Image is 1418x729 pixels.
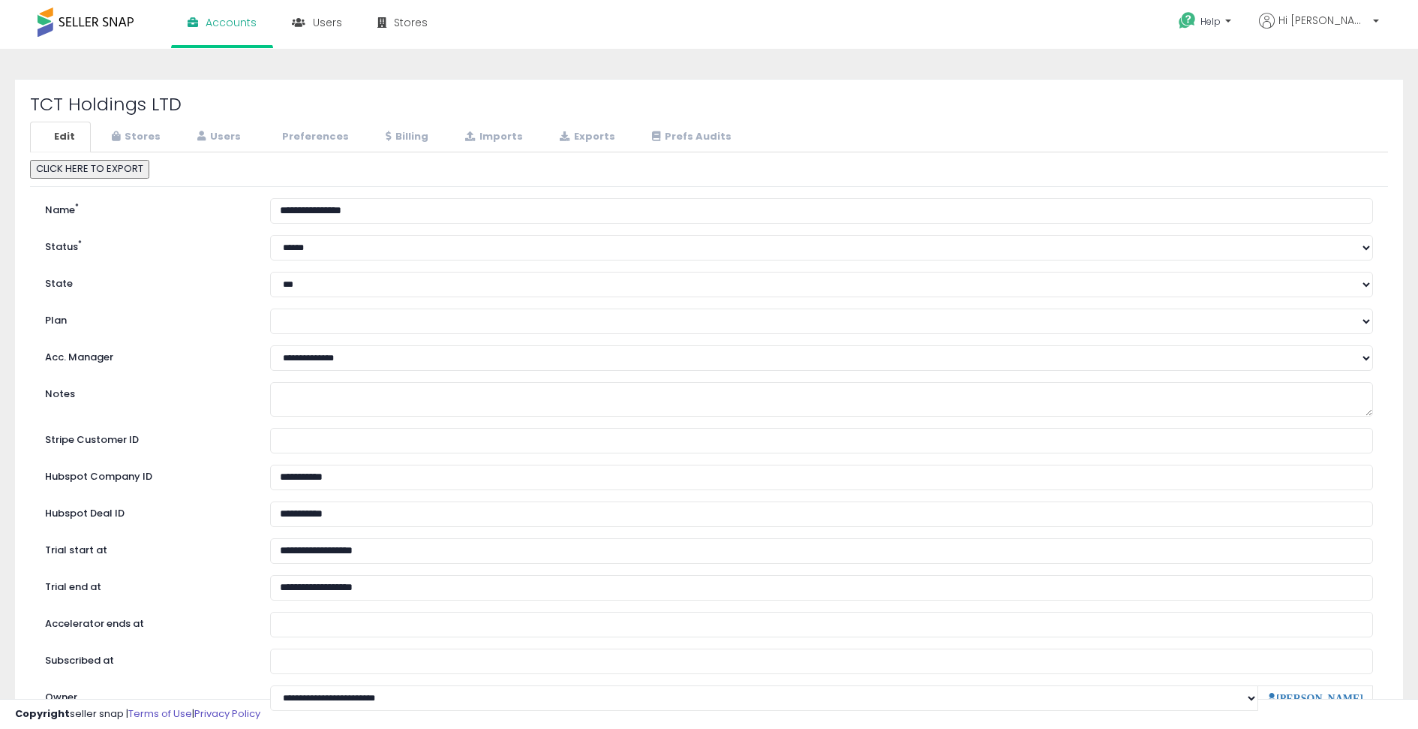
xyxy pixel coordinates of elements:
label: Trial end at [34,575,259,595]
a: Terms of Use [128,706,192,721]
label: Name [34,198,259,218]
label: Hubspot Deal ID [34,502,259,521]
label: Notes [34,382,259,402]
label: Hubspot Company ID [34,465,259,484]
a: Exports [540,122,631,152]
a: Imports [446,122,539,152]
span: Accounts [206,15,257,30]
label: Plan [34,309,259,328]
strong: Copyright [15,706,70,721]
span: Hi [PERSON_NAME] [1278,13,1368,28]
label: Owner [45,691,77,705]
a: Hi [PERSON_NAME] [1259,13,1379,47]
label: Subscribed at [34,649,259,668]
label: Trial start at [34,538,259,558]
a: Stores [92,122,176,152]
i: Get Help [1178,11,1197,30]
button: CLICK HERE TO EXPORT [30,160,149,179]
label: Stripe Customer ID [34,428,259,447]
a: [PERSON_NAME] [1267,693,1363,703]
a: Users [178,122,257,152]
div: seller snap | | [15,707,260,721]
span: Users [313,15,342,30]
a: Edit [30,122,91,152]
label: State [34,272,259,291]
label: Status [34,235,259,255]
a: Prefs Audits [632,122,747,152]
label: Accelerator ends at [34,612,259,631]
span: Stores [394,15,428,30]
a: Preferences [258,122,365,152]
a: Billing [366,122,444,152]
a: Privacy Policy [194,706,260,721]
span: Help [1200,15,1221,28]
label: Acc. Manager [34,345,259,365]
h2: TCT Holdings LTD [30,95,1388,114]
